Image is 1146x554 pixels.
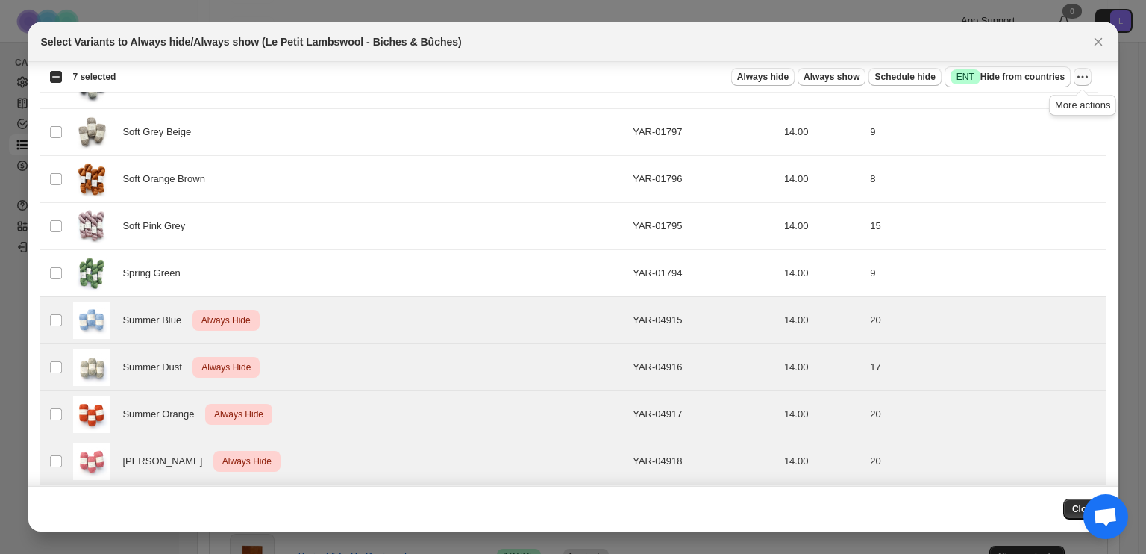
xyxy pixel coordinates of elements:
[865,109,1105,156] td: 9
[122,313,190,328] span: Summer Blue
[198,311,254,329] span: Always Hide
[737,71,789,83] span: Always hide
[865,297,1105,344] td: 20
[122,172,213,187] span: Soft Orange Brown
[865,156,1105,203] td: 8
[628,438,780,485] td: YAR-04918
[628,485,780,532] td: YAR-01793
[122,407,202,422] span: Summer Orange
[72,71,116,83] span: 7 selected
[73,208,110,245] img: softpinkgrey.jpg
[198,358,254,376] span: Always Hide
[628,391,780,438] td: YAR-04917
[73,255,110,292] img: springgreen.jpg
[1083,494,1128,539] div: Open chat
[780,109,865,156] td: 14.00
[628,156,780,203] td: YAR-01796
[73,443,110,480] img: summerrose.jpg
[780,203,865,250] td: 14.00
[1072,503,1097,515] span: Close
[945,66,1071,87] button: SuccessENTHide from countries
[780,344,865,391] td: 14.00
[73,113,110,151] img: softgreybeige.jpg
[780,485,865,532] td: 14.00
[865,391,1105,438] td: 20
[1063,499,1106,520] button: Close
[865,344,1105,391] td: 17
[628,297,780,344] td: YAR-04915
[40,34,461,49] h2: Select Variants to Always hide/Always show (Le Petit Lambswool - Biches & Bûches)
[73,349,110,386] img: summerdust.jpg
[73,161,110,198] img: softorangebrown.jpg
[73,302,110,339] img: summerblue.jpg
[780,156,865,203] td: 14.00
[122,454,210,469] span: [PERSON_NAME]
[219,452,275,470] span: Always Hide
[798,68,865,86] button: Always show
[73,396,110,433] img: summerorange.jpg
[804,71,859,83] span: Always show
[1088,31,1109,52] button: Close
[780,391,865,438] td: 14.00
[956,71,974,83] span: ENT
[780,438,865,485] td: 14.00
[628,250,780,297] td: YAR-01794
[951,69,1065,84] span: Hide from countries
[865,438,1105,485] td: 20
[122,266,188,281] span: Spring Green
[865,485,1105,532] td: 21
[122,360,190,375] span: Summer Dust
[122,219,193,234] span: Soft Pink Grey
[628,109,780,156] td: YAR-01797
[865,203,1105,250] td: 15
[865,250,1105,297] td: 9
[731,68,795,86] button: Always hide
[628,203,780,250] td: YAR-01795
[874,71,935,83] span: Schedule hide
[211,405,266,423] span: Always Hide
[868,68,941,86] button: Schedule hide
[780,297,865,344] td: 14.00
[122,125,199,140] span: Soft Grey Beige
[1074,68,1092,86] button: More actions
[780,250,865,297] td: 14.00
[628,344,780,391] td: YAR-04916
